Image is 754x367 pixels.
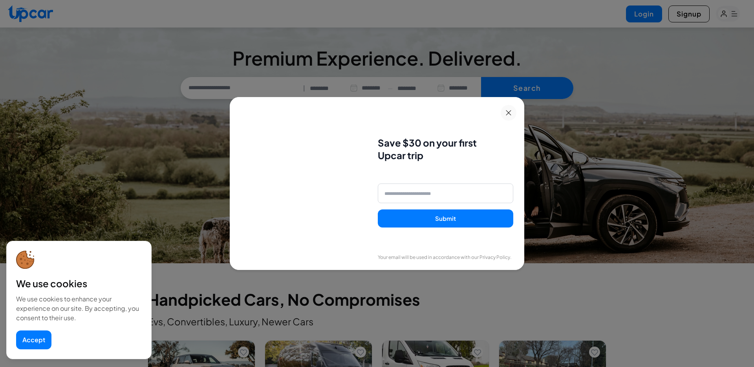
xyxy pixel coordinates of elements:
[378,254,513,261] p: Your email will be used in accordance with our Privacy Policy.
[230,97,367,270] img: Family enjoying car ride
[16,294,142,323] div: We use cookies to enhance your experience on our site. By accepting, you consent to their use.
[16,330,51,349] button: Accept
[16,251,35,269] img: cookie-icon.svg
[16,277,142,290] div: We use cookies
[378,209,513,228] button: Submit
[378,136,513,161] h3: Save $30 on your first Upcar trip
